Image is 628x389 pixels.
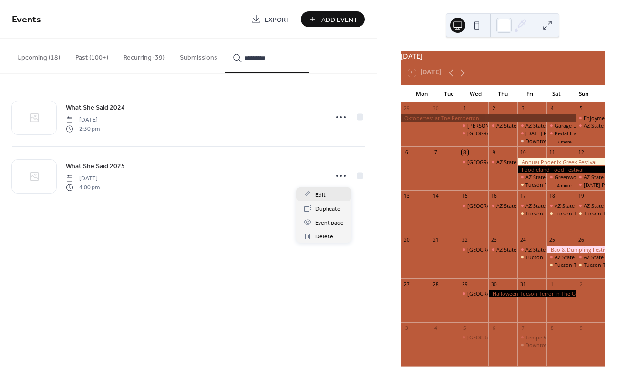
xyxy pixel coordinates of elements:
div: [GEOGRAPHIC_DATA] - Pay What You Wish [DATE] [467,246,589,253]
div: Phoenix Art Museum - Pay What You Wish Wednesday [459,334,488,341]
div: 10 [520,149,526,156]
div: AZ State Fair [546,202,576,209]
div: [GEOGRAPHIC_DATA] - Pay What You Wish [DATE] [467,334,589,341]
div: [PERSON_NAME] Rocktoberfest [467,122,544,129]
div: 2 [491,105,497,112]
span: Events [12,10,41,29]
div: 15 [462,193,468,200]
div: Tucson Terror In The Corn [546,261,576,268]
a: Add Event [301,11,365,27]
div: AZ State Fair [496,246,527,253]
div: Tempe Water Lantern Festival [517,334,546,341]
span: 4:00 pm [66,183,100,192]
a: What She Said 2025 [66,161,125,172]
div: AZ State Fair [576,202,605,209]
div: Halloween Tucson Terror In The Corn [488,290,576,297]
div: 8 [462,149,468,156]
button: Past (100+) [68,39,116,72]
div: Tucson Terror In The Corn [555,261,618,268]
div: [GEOGRAPHIC_DATA] - Pay What You Wish [DATE] [467,202,589,209]
div: AZ State Fair [584,254,614,261]
div: AZ State Fair [555,202,585,209]
div: 6 [491,325,497,331]
div: [DATE] Phx Fest [584,181,623,188]
div: Phoenix Art Museum - Pay What You Wish Wednesday [459,246,488,253]
div: Foodieland Food Festival [517,166,605,173]
div: AZ State Fair [517,246,546,253]
div: Garage Dreams Market Expo [555,122,624,129]
div: 1 [462,105,468,112]
div: 5 [578,105,585,112]
a: Export [244,11,297,27]
div: AZ State Fair [576,174,605,181]
div: AZ State Fair [576,254,605,261]
div: Tucson Terror In The Corn [525,181,589,188]
div: 4 [549,105,556,112]
div: Tucson Terror In The Corn [546,210,576,217]
div: AZ State Fair [584,122,614,129]
div: 14 [432,193,439,200]
div: 5 [462,325,468,331]
div: [DATE] Festival of Lights [525,130,585,137]
a: What She Said 2024 [66,102,125,113]
div: Phoenix Art Museum - Pay What You Wish Wednesday [459,158,488,165]
span: Export [265,15,290,25]
span: Duplicate [315,204,340,214]
div: 31 [520,281,526,287]
button: 4 more [553,181,576,189]
div: AZ State Fair [525,174,556,181]
div: 9 [578,325,585,331]
div: [GEOGRAPHIC_DATA] - Pay What You Wish [DATE] [467,130,589,137]
div: Tucson Terror In The Corn [517,210,546,217]
div: 2 [578,281,585,287]
div: Tue [435,85,463,103]
button: Recurring (39) [116,39,172,72]
div: Oktoberfest at The Pemberton [401,114,576,122]
div: AZ State Fair [584,174,614,181]
span: 2:30 pm [66,124,100,133]
button: Upcoming (18) [10,39,68,72]
div: Enjoyment Land – Afrobeats Day Party [576,114,605,122]
div: AZ State Fair [488,202,517,209]
div: 22 [462,237,468,244]
div: Tucson Terror In The Corn [525,210,589,217]
div: 12 [578,149,585,156]
div: [GEOGRAPHIC_DATA] - Pay What You Wish [DATE] [467,158,589,165]
div: [DATE] [401,51,605,61]
div: 20 [403,237,410,244]
div: 29 [403,105,410,112]
div: 4 [432,325,439,331]
div: Tucson Terror In The Corn [555,210,618,217]
div: 25 [549,237,556,244]
div: 3 [520,105,526,112]
div: AZ State Fair [525,246,556,253]
span: [DATE] [66,174,100,183]
div: Fri [516,85,543,103]
div: Sun [570,85,597,103]
div: 24 [520,237,526,244]
div: AZ State Fair [525,122,556,129]
span: Edit [315,190,326,200]
div: Sat [543,85,570,103]
div: 29 [462,281,468,287]
div: Tucson Terror In The Corn [525,254,589,261]
div: AZ State Fair [488,158,517,165]
div: 16 [491,193,497,200]
div: Downtown's First Friday [517,341,546,348]
div: Tucson Terror In The Corn [576,210,605,217]
div: AZ State Fair [584,202,614,209]
div: Tucson Terror In The Corn [576,261,605,268]
div: 7 [520,325,526,331]
span: Add Event [321,15,358,25]
div: 21 [432,237,439,244]
div: 11 [549,149,556,156]
div: 6 [403,149,410,156]
div: 13 [403,193,410,200]
div: AZ State Fair [488,122,517,129]
div: AZ State Fair [517,202,546,209]
div: AZ State Fair [555,254,585,261]
div: [GEOGRAPHIC_DATA] - Pay What You Wish [DATE] [467,290,589,297]
div: Tempe Water [DATE] [525,334,576,341]
div: 18 [549,193,556,200]
div: 28 [432,281,439,287]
